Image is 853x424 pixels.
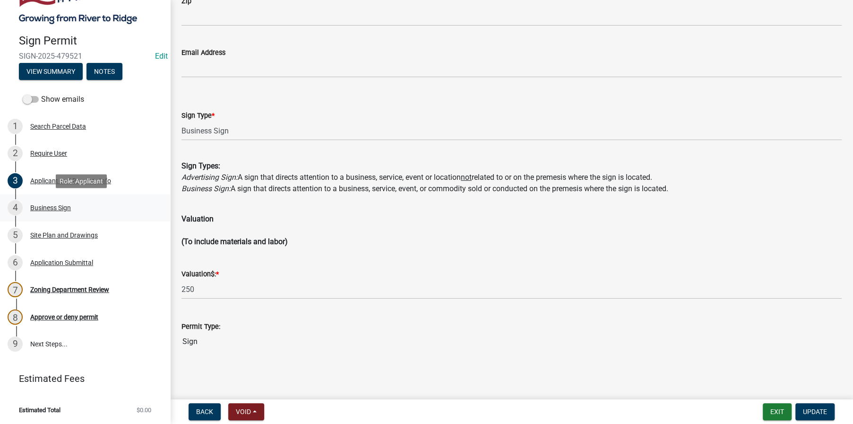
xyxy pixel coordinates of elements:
[181,161,220,170] b: Sign Types:
[30,150,67,157] div: Require User
[19,52,151,61] span: SIGN-2025-479521
[30,314,98,320] div: Approve or deny permit
[155,52,168,61] wm-modal-confirm: Edit Application Number
[181,214,214,223] span: Valuation
[8,282,23,297] div: 7
[236,408,251,415] span: Void
[30,232,98,238] div: Site Plan and Drawings
[8,255,23,270] div: 6
[181,173,238,182] i: Advertising Sign:
[56,174,107,188] div: Role: Applicant
[8,336,23,352] div: 9
[228,403,264,420] button: Void
[19,63,83,80] button: View Summary
[30,259,93,266] div: Application Submittal
[181,149,842,194] div: A sign that directs attention to a business, service, event or location related to or on the prem...
[30,123,86,130] div: Search Parcel Data
[8,119,23,134] div: 1
[19,34,163,48] h4: Sign Permit
[8,200,23,215] div: 4
[19,407,60,413] span: Estimated Total
[86,63,122,80] button: Notes
[8,309,23,325] div: 8
[30,177,111,184] div: Applicant and Property Info
[181,113,215,119] label: Sign Type
[23,94,84,105] label: Show emails
[155,52,168,61] a: Edit
[30,204,71,211] div: Business Sign
[181,184,231,193] i: Business Sign:
[86,68,122,76] wm-modal-confirm: Notes
[30,286,109,293] div: Zoning Department Review
[189,403,221,420] button: Back
[181,271,219,278] label: Valuation$:
[763,403,792,420] button: Exit
[19,68,83,76] wm-modal-confirm: Summary
[795,403,835,420] button: Update
[803,408,827,415] span: Update
[461,173,472,182] u: not
[137,407,151,413] span: $0.00
[8,369,155,388] a: Estimated Fees
[8,173,23,188] div: 3
[181,237,288,246] b: (To include materials and labor)
[181,324,220,330] label: Permit Type:
[8,146,23,161] div: 2
[181,50,225,56] label: Email Address
[196,408,213,415] span: Back
[8,228,23,243] div: 5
